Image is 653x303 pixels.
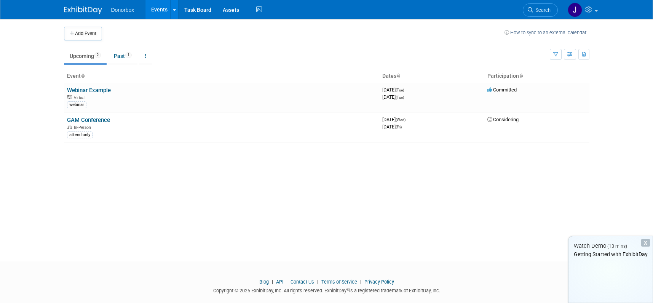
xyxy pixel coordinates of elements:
[568,242,653,250] div: Watch Demo
[67,87,111,94] a: Webinar Example
[519,73,523,79] a: Sort by Participation Type
[396,88,404,92] span: (Tue)
[64,27,102,40] button: Add Event
[94,52,101,58] span: 2
[270,279,275,285] span: |
[382,94,404,100] span: [DATE]
[396,118,406,122] span: (Wed)
[291,279,314,285] a: Contact Us
[358,279,363,285] span: |
[67,95,72,99] img: Virtual Event
[407,117,408,122] span: -
[315,279,320,285] span: |
[396,95,404,99] span: (Tue)
[259,279,269,285] a: Blog
[64,49,107,63] a: Upcoming2
[568,250,653,258] div: Getting Started with ExhibitDay
[64,6,102,14] img: ExhibitDay
[607,244,627,249] span: (13 mins)
[487,87,517,93] span: Committed
[484,70,589,83] th: Participation
[67,131,93,138] div: attend only
[396,125,402,129] span: (Fri)
[67,101,86,108] div: webinar
[396,73,400,79] a: Sort by Start Date
[568,3,582,17] img: Jena Lynch
[67,125,72,129] img: In-Person Event
[321,279,357,285] a: Terms of Service
[81,73,85,79] a: Sort by Event Name
[125,52,132,58] span: 1
[379,70,484,83] th: Dates
[382,87,406,93] span: [DATE]
[284,279,289,285] span: |
[405,87,406,93] span: -
[111,7,134,13] span: Donorbox
[641,239,650,247] div: Dismiss
[108,49,137,63] a: Past1
[533,7,551,13] span: Search
[67,117,110,123] a: GAM Conference
[276,279,283,285] a: API
[487,117,519,122] span: Considering
[382,124,402,130] span: [DATE]
[64,70,379,83] th: Event
[74,125,93,130] span: In-Person
[505,30,589,35] a: How to sync to an external calendar...
[382,117,408,122] span: [DATE]
[364,279,394,285] a: Privacy Policy
[74,95,88,100] span: Virtual
[523,3,558,17] a: Search
[346,287,349,292] sup: ®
